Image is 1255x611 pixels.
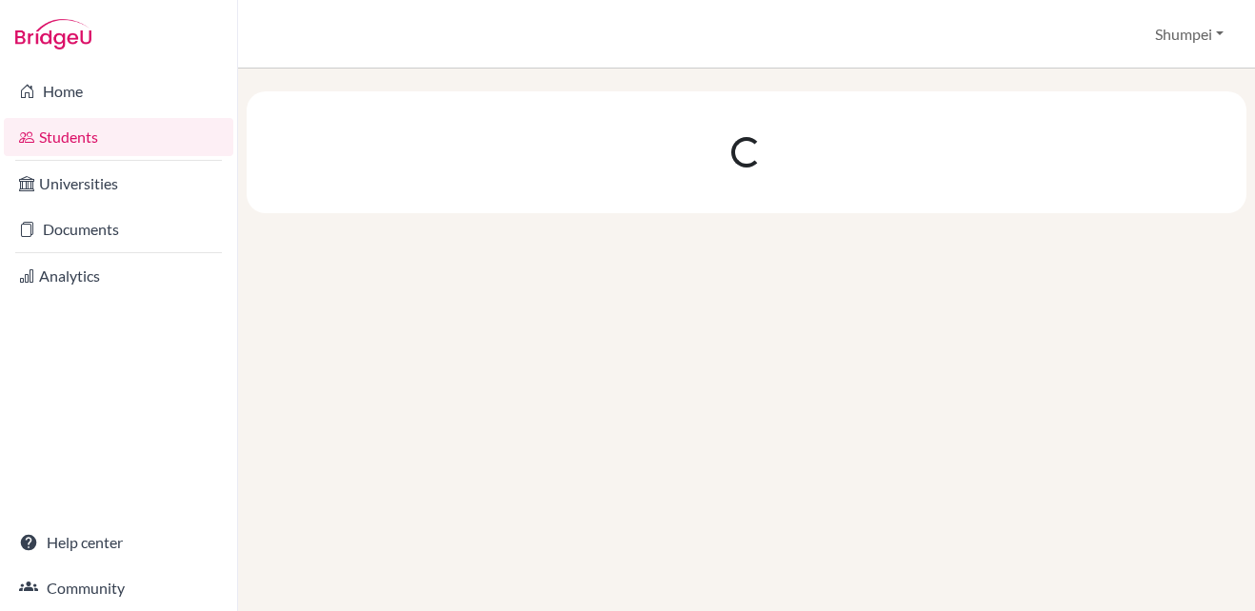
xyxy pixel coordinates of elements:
a: Analytics [4,257,233,295]
a: Documents [4,210,233,248]
a: Community [4,569,233,607]
a: Students [4,118,233,156]
a: Universities [4,165,233,203]
button: Shumpei [1146,16,1232,52]
a: Home [4,72,233,110]
img: Bridge-U [15,19,91,49]
a: Help center [4,523,233,562]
